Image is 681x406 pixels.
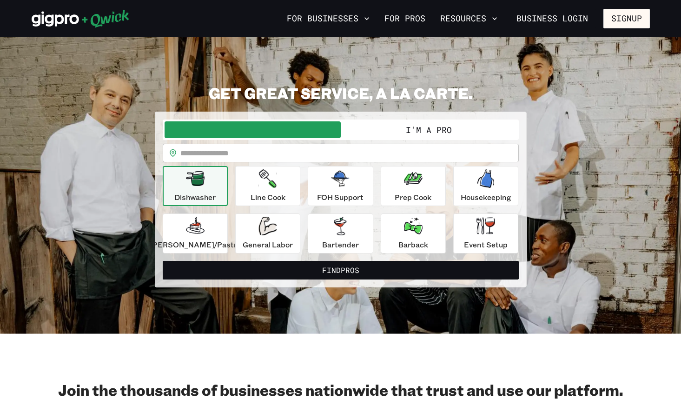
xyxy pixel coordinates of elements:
button: FOH Support [308,166,373,206]
button: Bartender [308,213,373,253]
button: Barback [381,213,446,253]
p: Event Setup [464,239,508,250]
a: Business Login [509,9,596,28]
p: Dishwasher [174,192,216,203]
button: I'm a Business [165,121,341,138]
button: Dishwasher [163,166,228,206]
button: FindPros [163,261,519,280]
a: For Pros [381,11,429,27]
p: General Labor [243,239,293,250]
p: Line Cook [251,192,285,203]
h2: Join the thousands of businesses nationwide that trust and use our platform. [32,380,650,399]
button: I'm a Pro [341,121,517,138]
p: Housekeeping [461,192,511,203]
button: Event Setup [453,213,518,253]
button: Prep Cook [381,166,446,206]
button: Housekeeping [453,166,518,206]
button: Line Cook [235,166,300,206]
h2: GET GREAT SERVICE, A LA CARTE. [155,84,527,102]
button: For Businesses [283,11,373,27]
p: Barback [398,239,428,250]
button: General Labor [235,213,300,253]
p: Prep Cook [395,192,431,203]
p: [PERSON_NAME]/Pastry [150,239,241,250]
button: Resources [436,11,501,27]
button: Signup [603,9,650,28]
button: [PERSON_NAME]/Pastry [163,213,228,253]
p: FOH Support [317,192,364,203]
p: Bartender [322,239,359,250]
